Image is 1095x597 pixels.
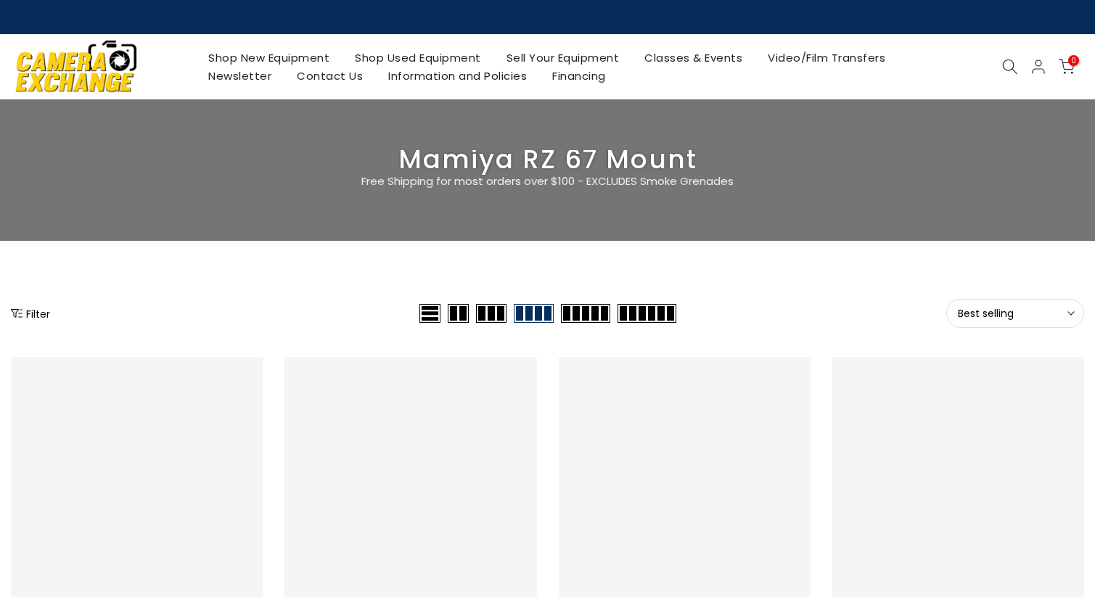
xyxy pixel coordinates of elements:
[958,307,1073,320] span: Best selling
[946,299,1084,328] button: Best selling
[11,306,50,321] button: Show filters
[11,150,1084,169] h3: Mamiya RZ 67 Mount
[540,67,619,85] a: Financing
[1068,55,1079,66] span: 0
[343,49,494,67] a: Shop Used Equipment
[196,67,284,85] a: Newsletter
[755,49,898,67] a: Video/Film Transfers
[493,49,632,67] a: Sell Your Equipment
[196,49,343,67] a: Shop New Equipment
[1059,59,1075,75] a: 0
[632,49,755,67] a: Classes & Events
[376,67,540,85] a: Information and Policies
[284,67,376,85] a: Contact Us
[276,173,820,190] p: Free Shipping for most orders over $100 - EXCLUDES Smoke Grenades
